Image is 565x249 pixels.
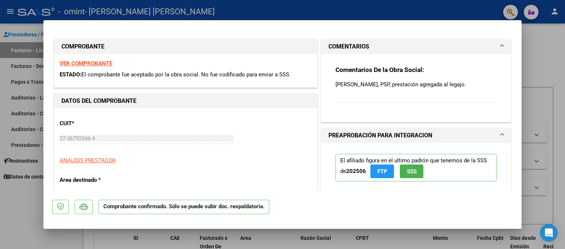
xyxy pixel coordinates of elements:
span: El comprobante fue aceptado por la obra social. No fue codificado para enviar a SSS. [81,71,291,78]
a: VER COMPROBANTE [60,60,112,67]
strong: COMPROBANTE [61,43,104,50]
p: El afiliado figura en el ultimo padrón que tenemos de la SSS de [335,154,497,181]
mat-expansion-panel-header: COMENTARIOS [321,39,511,54]
strong: 202506 [346,168,366,174]
h1: COMENTARIOS [328,42,369,51]
button: SSS [400,165,423,178]
mat-expansion-panel-header: PREAPROBACIÓN PARA INTEGRACION [321,128,511,143]
p: Comprobante confirmado. Sólo se puede subir doc. respaldatoria. [99,200,269,214]
div: COMENTARIOS [321,54,511,122]
span: SSS [407,168,417,175]
div: Open Intercom Messenger [540,224,558,242]
span: ANALISIS PRESTADOR [60,157,116,164]
button: FTP [370,165,394,178]
p: [PERSON_NAME], PSP, prestación agregada al legajo. [335,80,497,89]
h1: PREAPROBACIÓN PARA INTEGRACION [328,131,432,140]
span: FTP [377,168,387,175]
p: CUIT [60,119,135,128]
p: Area destinado * [60,176,135,184]
strong: DATOS DEL COMPROBANTE [61,97,136,104]
span: ESTADO: [60,71,81,78]
strong: Comentarios De la Obra Social: [335,66,424,73]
